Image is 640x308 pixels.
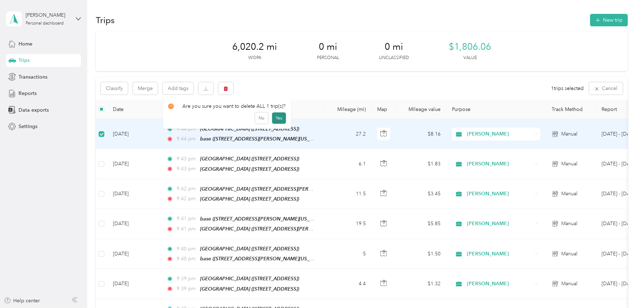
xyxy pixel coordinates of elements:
span: [GEOGRAPHIC_DATA] ([STREET_ADDRESS]) [200,276,299,281]
button: New trip [590,14,628,26]
span: Manual [561,220,577,228]
td: $8.16 [396,119,446,149]
span: 6,020.2 mi [232,41,277,53]
td: [DATE] [107,179,161,209]
span: [PERSON_NAME] [467,190,532,198]
td: $1.83 [396,149,446,179]
span: 9:42 pm [177,195,197,203]
span: 9:44 pm [177,125,197,133]
span: 9:40 pm [177,255,197,263]
span: 9:41 pm [177,215,197,223]
span: [GEOGRAPHIC_DATA] ([STREET_ADDRESS][PERSON_NAME][PERSON_NAME]) [200,186,380,192]
th: Locations [161,100,324,119]
span: [PERSON_NAME] [467,220,532,228]
span: 1 trips selected [551,85,584,92]
span: base ([STREET_ADDRESS][PERSON_NAME][US_STATE]) [200,136,326,142]
span: Transactions [19,73,47,81]
span: base ([STREET_ADDRESS][PERSON_NAME][US_STATE]) [200,216,326,222]
span: 9:39 pm [177,275,197,283]
span: [GEOGRAPHIC_DATA] ([STREET_ADDRESS]) [200,156,299,161]
td: [DATE] [107,209,161,239]
td: [DATE] [107,269,161,299]
td: 5 [324,239,371,269]
th: Track Method [546,100,596,119]
td: 27.2 [324,119,371,149]
span: Home [19,40,32,48]
span: base ([STREET_ADDRESS][PERSON_NAME][US_STATE]) [200,256,326,262]
td: $5.85 [396,209,446,239]
td: [DATE] [107,119,161,149]
span: 9:41 pm [177,225,197,233]
span: Manual [561,280,577,288]
button: Cancel [589,82,623,95]
p: Personal [317,55,339,61]
td: 19.5 [324,209,371,239]
span: 0 mi [385,41,403,53]
span: Reports [19,90,37,97]
span: Manual [561,190,577,198]
span: [GEOGRAPHIC_DATA] ([STREET_ADDRESS]) [200,286,299,292]
span: Manual [561,160,577,168]
span: 9:43 pm [177,165,197,173]
td: $1.32 [396,269,446,299]
button: No [255,112,268,124]
span: Trips [19,57,30,64]
div: Personal dashboard [26,21,64,26]
button: Yes [272,112,286,124]
p: Work [248,55,261,61]
td: $1.50 [396,239,446,269]
p: Unclassified [379,55,409,61]
h1: Trips [96,16,115,24]
button: Merge [133,82,158,95]
span: $1,806.06 [449,41,491,53]
td: $3.45 [396,179,446,209]
span: 9:39 pm [177,285,197,293]
span: 9:40 pm [177,245,197,253]
td: 11.5 [324,179,371,209]
button: Help center [4,297,40,304]
span: Settings [19,123,37,130]
span: 0 mi [319,41,337,53]
p: Value [463,55,477,61]
span: [GEOGRAPHIC_DATA] ([STREET_ADDRESS]) [200,166,299,172]
span: [PERSON_NAME] [467,160,532,168]
div: [PERSON_NAME] [26,11,70,19]
span: [GEOGRAPHIC_DATA] ([STREET_ADDRESS]) [200,196,299,202]
div: Are you sure you want to delete ALL 1 trip(s)? [168,102,286,110]
span: Manual [561,250,577,258]
iframe: Everlance-gr Chat Button Frame [600,268,640,308]
th: Purpose [446,100,546,119]
th: Mileage (mi) [324,100,371,119]
span: Manual [561,130,577,138]
th: Map [371,100,396,119]
span: [GEOGRAPHIC_DATA] ([STREET_ADDRESS]) [200,246,299,251]
td: 6.1 [324,149,371,179]
span: [GEOGRAPHIC_DATA] ([STREET_ADDRESS]) [200,126,299,132]
span: 9:43 pm [177,155,197,163]
span: [PERSON_NAME] [467,250,532,258]
span: 9:42 pm [177,185,197,193]
button: Classify [101,82,128,95]
span: Data exports [19,106,49,114]
td: [DATE] [107,239,161,269]
span: 9:44 pm [177,135,197,143]
span: [GEOGRAPHIC_DATA] ([STREET_ADDRESS][PERSON_NAME][PERSON_NAME]) [200,226,380,232]
span: [PERSON_NAME] [467,130,532,138]
th: Date [107,100,161,119]
button: Add tags [163,82,193,94]
th: Mileage value [396,100,446,119]
td: 4.4 [324,269,371,299]
span: [PERSON_NAME] [467,280,532,288]
td: [DATE] [107,149,161,179]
